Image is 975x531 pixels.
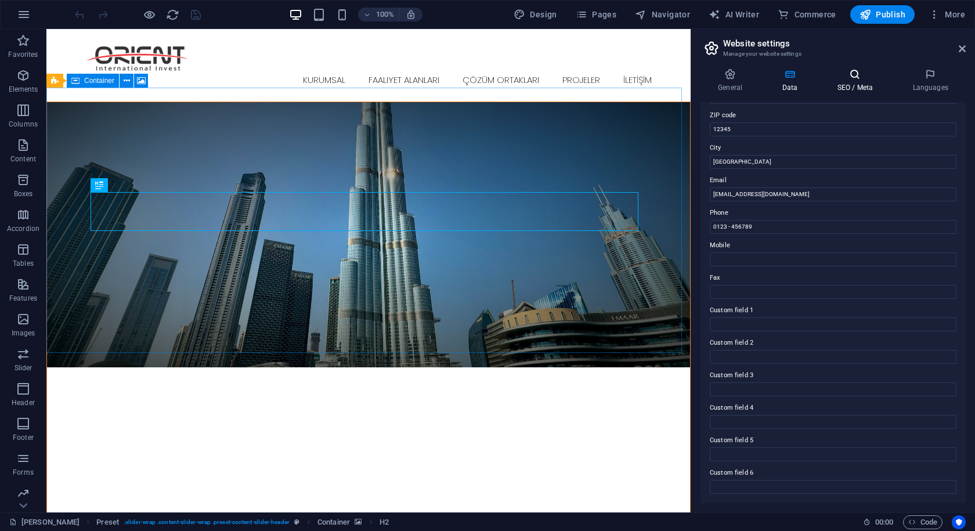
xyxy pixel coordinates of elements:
[709,9,759,20] span: AI Writer
[406,9,416,20] i: On resize automatically adjust zoom level to fit chosen device.
[723,49,943,59] h3: Manage your website settings
[358,8,399,21] button: 100%
[778,9,836,20] span: Commerce
[96,515,119,529] span: Click to select. Double-click to edit
[710,336,956,350] label: Custom field 2
[8,50,38,59] p: Favorites
[850,5,915,24] button: Publish
[903,515,943,529] button: Code
[9,120,38,129] p: Columns
[124,515,290,529] span: . slider-wrap .content-slider-wrap .preset-content-slider-header
[875,515,893,529] span: 00 00
[165,8,179,21] button: reload
[576,9,616,20] span: Pages
[375,8,394,21] h6: 100%
[723,38,966,49] h2: Website settings
[630,5,695,24] button: Navigator
[700,68,764,93] h4: General
[10,154,36,164] p: Content
[294,519,299,525] i: This element is a customizable preset
[863,515,894,529] h6: Session time
[924,5,970,24] button: More
[710,466,956,480] label: Custom field 6
[514,9,557,20] span: Design
[13,433,34,442] p: Footer
[12,328,35,338] p: Images
[710,174,956,187] label: Email
[13,259,34,268] p: Tables
[819,68,895,93] h4: SEO / Meta
[9,85,38,94] p: Elements
[710,271,956,285] label: Fax
[704,5,764,24] button: AI Writer
[635,9,690,20] span: Navigator
[883,518,885,526] span: :
[96,515,389,529] nav: breadcrumb
[773,5,841,24] button: Commerce
[710,109,956,122] label: ZIP code
[12,398,35,407] p: Header
[710,369,956,382] label: Custom field 3
[860,9,905,20] span: Publish
[166,8,179,21] i: Reload page
[380,515,389,529] span: Click to select. Double-click to edit
[710,141,956,155] label: City
[764,68,819,93] h4: Data
[571,5,621,24] button: Pages
[13,468,34,477] p: Forms
[710,401,956,415] label: Custom field 4
[952,515,966,529] button: Usercentrics
[84,77,114,84] span: Container
[908,515,937,529] span: Code
[317,515,350,529] span: Click to select. Double-click to edit
[895,68,966,93] h4: Languages
[710,304,956,317] label: Custom field 1
[15,363,32,373] p: Slider
[710,206,956,220] label: Phone
[9,515,80,529] a: Click to cancel selection. Double-click to open Pages
[7,224,39,233] p: Accordion
[14,189,33,198] p: Boxes
[9,294,37,303] p: Features
[509,5,562,24] div: Design (Ctrl+Alt+Y)
[929,9,965,20] span: More
[710,239,956,252] label: Mobile
[142,8,156,21] button: Click here to leave preview mode and continue editing
[509,5,562,24] button: Design
[710,434,956,447] label: Custom field 5
[355,519,362,525] i: This element contains a background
